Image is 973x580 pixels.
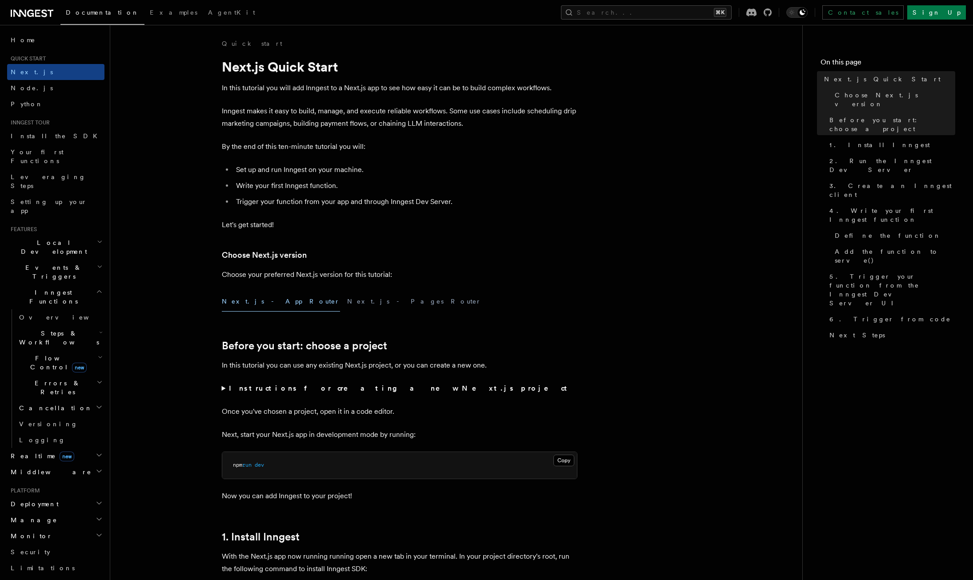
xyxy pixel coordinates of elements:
button: Copy [553,455,574,466]
span: Next.js [11,68,53,76]
a: 4. Write your first Inngest function [826,203,955,228]
a: Define the function [831,228,955,244]
button: Manage [7,512,104,528]
span: Add the function to serve() [835,247,955,265]
a: Quick start [222,39,282,48]
a: 2. Run the Inngest Dev Server [826,153,955,178]
span: Examples [150,9,197,16]
p: In this tutorial you will add Inngest to a Next.js app to see how easy it can be to build complex... [222,82,577,94]
a: Add the function to serve() [831,244,955,268]
span: Local Development [7,238,97,256]
p: Inngest makes it easy to build, manage, and execute reliable workflows. Some use cases include sc... [222,105,577,130]
a: Install the SDK [7,128,104,144]
p: With the Next.js app now running running open a new tab in your terminal. In your project directo... [222,550,577,575]
span: 4. Write your first Inngest function [829,206,955,224]
button: Events & Triggers [7,260,104,284]
button: Next.js - App Router [222,292,340,312]
a: Logging [16,432,104,448]
span: Next.js Quick Start [824,75,941,84]
span: 2. Run the Inngest Dev Server [829,156,955,174]
button: Local Development [7,235,104,260]
a: Before you start: choose a project [222,340,387,352]
span: Your first Functions [11,148,64,164]
span: Node.js [11,84,53,92]
button: Monitor [7,528,104,544]
span: 1. Install Inngest [829,140,930,149]
span: Documentation [66,9,139,16]
button: Toggle dark mode [786,7,808,18]
span: 3. Create an Inngest client [829,181,955,199]
span: dev [255,462,264,468]
button: Flow Controlnew [16,350,104,375]
span: Setting up your app [11,198,87,214]
a: AgentKit [203,3,260,24]
span: npm [233,462,242,468]
span: Features [7,226,37,233]
span: 6. Trigger from code [829,315,951,324]
li: Write your first Inngest function. [233,180,577,192]
button: Realtimenew [7,448,104,464]
span: Versioning [19,420,78,428]
strong: Instructions for creating a new Next.js project [229,384,571,392]
div: Inngest Functions [7,309,104,448]
a: Documentation [60,3,144,25]
a: Before you start: choose a project [826,112,955,137]
p: Next, start your Next.js app in development mode by running: [222,428,577,441]
a: Leveraging Steps [7,169,104,194]
a: Choose Next.js version [831,87,955,112]
a: Sign Up [907,5,966,20]
h1: Next.js Quick Start [222,59,577,75]
p: Choose your preferred Next.js version for this tutorial: [222,268,577,281]
span: Manage [7,516,57,524]
p: Once you've chosen a project, open it in a code editor. [222,405,577,418]
span: Deployment [7,500,59,508]
span: Leveraging Steps [11,173,86,189]
a: Overview [16,309,104,325]
span: Inngest Functions [7,288,96,306]
a: Examples [144,3,203,24]
p: Now you can add Inngest to your project! [222,490,577,502]
a: 1. Install Inngest [826,137,955,153]
span: Define the function [835,231,941,240]
a: 3. Create an Inngest client [826,178,955,203]
button: Deployment [7,496,104,512]
a: 1. Install Inngest [222,531,300,543]
a: Next.js [7,64,104,80]
a: 5. Trigger your function from the Inngest Dev Server UI [826,268,955,311]
button: Search...⌘K [561,5,732,20]
span: Limitations [11,564,75,572]
a: Contact sales [822,5,904,20]
span: Before you start: choose a project [829,116,955,133]
button: Steps & Workflows [16,325,104,350]
li: Trigger your function from your app and through Inngest Dev Server. [233,196,577,208]
span: Logging [19,436,65,444]
summary: Instructions for creating a new Next.js project [222,382,577,395]
span: Inngest tour [7,119,50,126]
p: In this tutorial you can use any existing Next.js project, or you can create a new one. [222,359,577,372]
a: Python [7,96,104,112]
span: Platform [7,487,40,494]
span: 5. Trigger your function from the Inngest Dev Server UI [829,272,955,308]
span: Monitor [7,532,52,540]
span: Steps & Workflows [16,329,99,347]
span: Middleware [7,468,92,476]
a: Choose Next.js version [222,249,307,261]
button: Next.js - Pages Router [347,292,481,312]
span: Errors & Retries [16,379,96,396]
a: Next.js Quick Start [821,71,955,87]
li: Set up and run Inngest on your machine. [233,164,577,176]
span: new [60,452,74,461]
span: Install the SDK [11,132,103,140]
button: Inngest Functions [7,284,104,309]
span: Choose Next.js version [835,91,955,108]
span: Events & Triggers [7,263,97,281]
a: Home [7,32,104,48]
span: Overview [19,314,111,321]
a: Your first Functions [7,144,104,169]
span: Cancellation [16,404,92,412]
span: Python [11,100,43,108]
a: 6. Trigger from code [826,311,955,327]
span: new [72,363,87,372]
a: Limitations [7,560,104,576]
span: Flow Control [16,354,98,372]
